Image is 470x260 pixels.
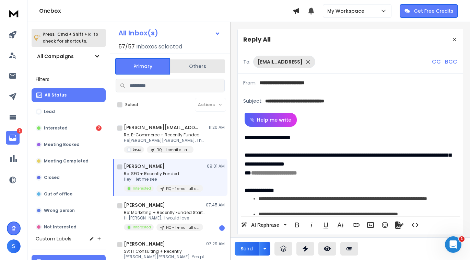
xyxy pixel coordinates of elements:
[136,43,182,51] h3: Inboxes selected
[32,105,106,118] button: Lead
[7,239,21,253] button: S
[124,249,206,254] p: Sv: IT Consulting + Recently
[124,177,203,182] p: Hey - let me see
[327,8,367,14] p: My Workspace
[305,218,318,232] button: Italic (⌘I)
[44,208,75,213] p: Wrong person
[113,26,226,40] button: All Inbox(s)
[209,125,225,130] p: 11:20 AM
[393,218,406,232] button: Signature
[240,218,288,232] button: AI Rephrase
[124,202,165,208] h1: [PERSON_NAME]
[219,225,225,231] div: 1
[156,147,189,152] p: FIQ - 1 email all agencies
[44,109,55,114] p: Lead
[7,7,21,20] img: logo
[243,35,271,44] p: Reply All
[45,92,67,98] p: All Status
[243,98,262,104] p: Subject:
[291,218,304,232] button: Bold (⌘B)
[243,79,257,86] p: From:
[207,163,225,169] p: 09:01 AM
[32,154,106,168] button: Meeting Completed
[56,30,92,38] span: Cmd + Shift + k
[364,218,377,232] button: Insert Image (⌘P)
[39,7,293,15] h1: Onebox
[133,225,151,230] p: Interested
[250,222,281,228] span: AI Rephrase
[44,142,80,147] p: Meeting Booked
[32,49,106,63] button: All Campaigns
[124,138,206,143] p: He[PERSON_NAME][PERSON_NAME], Thanks for your reply. As
[37,53,74,60] h1: All Campaigns
[170,59,225,74] button: Others
[125,102,139,108] label: Select
[6,131,20,145] a: 2
[445,236,461,253] iframe: Intercom live chat
[32,171,106,184] button: Closed
[445,58,457,66] p: BCC
[44,224,77,230] p: Not Interested
[133,147,141,152] p: Lead
[245,113,297,127] button: Help me write
[17,128,22,134] p: 2
[115,58,170,75] button: Primary
[166,186,199,191] p: FIQ - 1 email all agencies
[36,235,71,242] h3: Custom Labels
[124,240,165,247] h1: [PERSON_NAME]
[166,225,199,230] p: FIQ - 1 email all agencies
[44,125,68,131] p: Interested
[44,191,72,197] p: Out of office
[124,163,165,170] h1: [PERSON_NAME]
[258,58,303,65] p: [EMAIL_ADDRESS]
[124,171,203,177] p: Re: SEO + Recently Funded
[400,4,458,18] button: Get Free Credits
[414,8,453,14] p: Get Free Credits
[432,58,441,66] p: CC
[124,132,206,138] p: Re: E-Commerce + Recently Funded
[32,220,106,234] button: Not Interested
[319,218,332,232] button: Underline (⌘U)
[124,124,199,131] h1: [PERSON_NAME][EMAIL_ADDRESS][DOMAIN_NAME]
[124,210,206,215] p: Re: Marketing + Recently Funded Startups
[124,215,206,221] p: Hi [PERSON_NAME], I would love
[32,121,106,135] button: Interested2
[32,75,106,84] h3: Filters
[118,43,135,51] span: 57 / 57
[32,204,106,217] button: Wrong person
[32,187,106,201] button: Out of office
[243,58,250,65] p: To:
[133,186,151,191] p: Interested
[44,158,89,164] p: Meeting Completed
[235,242,259,256] button: Send
[206,241,225,247] p: 07:29 AM
[44,175,60,180] p: Closed
[124,254,206,260] p: [PERSON_NAME][PERSON_NAME]. Yes please send
[43,31,98,45] p: Press to check for shortcuts.
[378,218,391,232] button: Emoticons
[206,202,225,208] p: 07:45 AM
[459,236,465,242] span: 1
[350,218,363,232] button: Insert Link (⌘K)
[118,30,158,36] h1: All Inbox(s)
[32,138,106,151] button: Meeting Booked
[96,125,102,131] div: 2
[409,218,422,232] button: Code View
[32,88,106,102] button: All Status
